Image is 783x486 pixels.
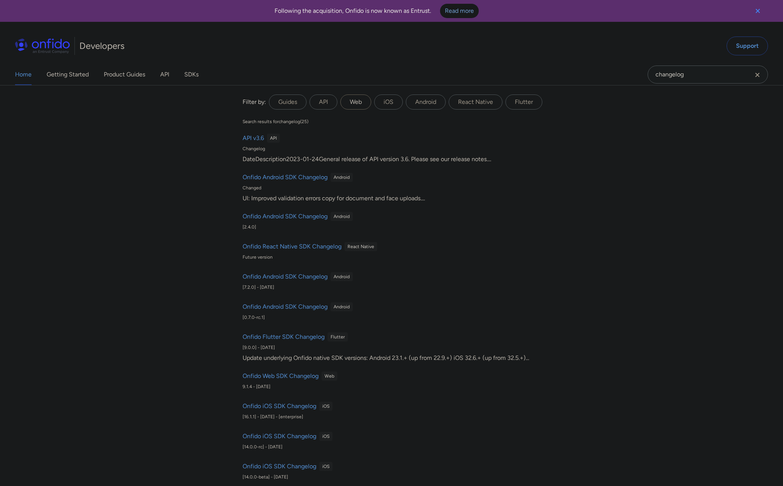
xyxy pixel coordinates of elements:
label: Android [406,94,446,110]
div: API [267,134,280,143]
a: Onfido Android SDK ChangelogAndroid[2.4.0] [240,209,549,236]
div: iOS [319,432,332,441]
div: Android [331,212,353,221]
label: iOS [374,94,403,110]
a: Onfido Android SDK ChangelogAndroidChangedUI: Improved validation errors copy for document and fa... [240,170,549,206]
a: Getting Started [47,64,89,85]
h6: Onfido iOS SDK Changelog [243,402,316,411]
div: Changelog [243,146,546,152]
div: [14.0.0-rc] - [DATE] [243,444,546,450]
a: Support [727,37,768,55]
div: iOS [319,402,332,411]
div: Flutter [328,332,348,341]
img: Onfido Logo [15,38,70,53]
a: Onfido Flutter SDK ChangelogFlutter[9.0.0] - [DATE]Update underlying Onfido native SDK versions: ... [240,329,549,366]
a: Onfido iOS SDK ChangelogiOS[16.1.1] - [DATE] - [enterprise] [240,399,549,426]
div: iOS [319,462,332,471]
label: Guides [269,94,307,110]
div: [14.0.0-beta] - [DATE] [243,474,546,480]
a: Home [15,64,32,85]
div: [7.2.0] - [DATE] [243,284,546,290]
a: Read more [440,4,479,18]
div: 9.1.4 - [DATE] [243,384,546,390]
h6: Onfido Android SDK Changelog [243,302,328,311]
a: Onfido React Native SDK ChangelogReact NativeFuture version [240,239,549,266]
a: API [160,64,169,85]
div: UI: Improved validation errors copy for document and face uploads. ... [243,194,546,203]
h6: Onfido Web SDK Changelog [243,372,319,381]
div: Android [331,173,353,182]
div: React Native [344,242,377,251]
div: Changed [243,185,546,191]
label: Web [340,94,371,110]
h6: Onfido Android SDK Changelog [243,173,328,182]
h6: Onfido iOS SDK Changelog [243,462,316,471]
div: Web [322,372,337,381]
div: Search results for changelog ( 25 ) [243,119,308,125]
div: [0.7.0-rc.1] [243,314,546,320]
a: Onfido iOS SDK ChangelogiOS[14.0.0-rc] - [DATE] [240,429,549,456]
a: API v3.6APIChangelogDateDescription2023-01-24General release of API version 3.6. Please see our r... [240,131,549,167]
h1: Developers [79,40,124,52]
div: DateDescription2023-01-24General release of API version 3.6. Please see our release notes. ... [243,155,546,164]
div: Following the acquisition, Onfido is now known as Entrust. [9,4,744,18]
div: Android [331,302,353,311]
label: React Native [449,94,502,110]
h6: Onfido Android SDK Changelog [243,272,328,281]
div: Filter by: [243,98,266,107]
label: Flutter [505,94,542,110]
a: Onfido Web SDK ChangelogWeb9.1.4 - [DATE] [240,369,549,396]
div: [2.4.0] [243,224,546,230]
h6: Onfido Android SDK Changelog [243,212,328,221]
input: Onfido search input field [648,66,768,84]
a: Product Guides [104,64,145,85]
a: Onfido Android SDK ChangelogAndroid[7.2.0] - [DATE] [240,269,549,296]
a: Onfido iOS SDK ChangelogiOS[14.0.0-beta] - [DATE] [240,459,549,486]
h6: Onfido iOS SDK Changelog [243,432,316,441]
h6: API v3.6 [243,134,264,143]
h6: Onfido React Native SDK Changelog [243,242,341,251]
h6: Onfido Flutter SDK Changelog [243,332,325,341]
div: [16.1.1] - [DATE] - [enterprise] [243,414,546,420]
a: SDKs [184,64,199,85]
svg: Close banner [753,6,762,15]
svg: Clear search field button [753,70,762,79]
div: Android [331,272,353,281]
div: Update underlying Onfido native SDK versions: Android 23.1.+ (up from 22.9.+) iOS 32.6.+ (up from... [243,353,546,363]
div: [9.0.0] - [DATE] [243,344,546,350]
label: API [310,94,337,110]
a: Onfido Android SDK ChangelogAndroid[0.7.0-rc.1] [240,299,549,326]
div: Future version [243,254,546,260]
button: Close banner [744,2,772,20]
